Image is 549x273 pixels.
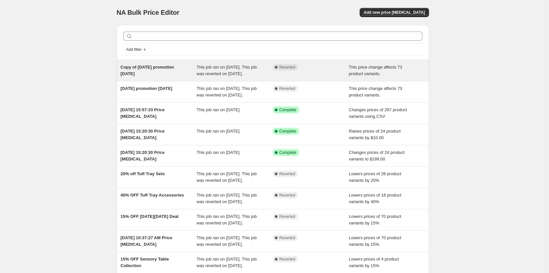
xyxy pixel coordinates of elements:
span: [DATE] 15:57:33 Price [MEDICAL_DATA] [121,107,165,119]
span: Lowers prices of 26 product variants by 20% [349,171,401,183]
span: Complete [279,150,296,155]
span: Reverted [279,214,296,219]
span: Reverted [279,86,296,91]
span: Lowers prices of 70 product variants by 15% [349,235,401,247]
span: This job ran on [DATE]. This job was reverted on [DATE]. [197,193,257,204]
span: This job ran on [DATE]. [197,107,241,112]
span: Complete [279,107,296,113]
span: 15% OFF Sensory Table Collection [121,257,169,268]
span: [DATE] promotion [DATE] [121,86,173,91]
span: Reverted [279,257,296,262]
button: Add new price [MEDICAL_DATA] [360,8,429,17]
span: Raises prices of 24 product variants by $10.00 [349,129,401,140]
span: This job ran on [DATE]. This job was reverted on [DATE]. [197,171,257,183]
span: Changes prices of 297 product variants using CSV [349,107,407,119]
span: Reverted [279,235,296,241]
span: NA Bulk Price Editor [117,9,179,16]
span: Add filter [126,47,142,52]
span: This job ran on [DATE]. This job was reverted on [DATE]. [197,86,257,97]
span: Lowers prices of 18 product variants by 40% [349,193,401,204]
span: This job ran on [DATE]. This job was reverted on [DATE]. [197,257,257,268]
span: [DATE] 10:37:27 AM Price [MEDICAL_DATA] [121,235,173,247]
span: Reverted [279,193,296,198]
span: This job ran on [DATE]. This job was reverted on [DATE]. [197,65,257,76]
span: [DATE] 15:20:30 Price [MEDICAL_DATA] [121,150,165,161]
span: This job ran on [DATE]. [197,129,241,134]
span: This job ran on [DATE]. [197,150,241,155]
span: Add new price [MEDICAL_DATA] [364,10,425,15]
span: Lowers prices of 70 product variants by 15% [349,214,401,225]
span: 20% off Tuff Tray Sets [121,171,165,176]
span: This price change affects 73 product variants. [349,65,402,76]
button: Add filter [123,46,150,53]
span: This job ran on [DATE]. This job was reverted on [DATE]. [197,214,257,225]
span: [DATE] 15:20:30 Price [MEDICAL_DATA] [121,129,165,140]
span: 15% OFF [DATE][DATE] Deal [121,214,179,219]
span: This price change affects 73 product variants. [349,86,402,97]
span: Copy of [DATE] promotion [DATE] [121,65,174,76]
span: This job ran on [DATE]. This job was reverted on [DATE]. [197,235,257,247]
span: Lowers prices of 4 product variants by 15% [349,257,399,268]
span: Complete [279,129,296,134]
span: 40% OFF Tuff Tray Accessories [121,193,184,198]
span: Changes prices of 24 product variants to $199.00 [349,150,405,161]
span: Reverted [279,171,296,177]
span: Reverted [279,65,296,70]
